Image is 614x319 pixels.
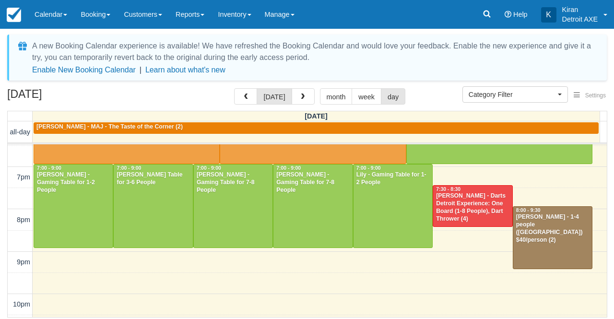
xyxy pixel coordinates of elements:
p: Kiran [562,5,598,14]
span: | [140,66,142,74]
div: [PERSON_NAME] Table for 3-6 People [116,171,190,187]
div: [PERSON_NAME] - Darts Detroit Experience: One Board (1-8 People), Dart Thrower (4) [436,192,509,223]
img: checkfront-main-nav-mini-logo.png [7,8,21,22]
span: Category Filter [469,90,555,99]
span: Help [513,11,528,18]
a: 7:00 - 9:00[PERSON_NAME] Table for 3-6 People [113,164,193,248]
i: Help [505,11,511,18]
span: [DATE] [305,112,328,120]
div: [PERSON_NAME] - 1-4 people ([GEOGRAPHIC_DATA]) $40/person (2) [516,213,590,244]
span: [PERSON_NAME] - MAJ - The Taste of the Corner (2) [36,123,183,130]
span: 7:00 - 9:00 [37,165,61,171]
button: week [352,88,381,105]
a: 7:00 - 9:00Lily - Gaming Table for 1-2 People [353,164,433,248]
button: month [320,88,353,105]
div: A new Booking Calendar experience is available! We have refreshed the Booking Calendar and would ... [32,40,595,63]
button: day [381,88,405,105]
h2: [DATE] [7,88,129,106]
div: [PERSON_NAME] - Gaming Table for 7-8 People [276,171,350,194]
p: Detroit AXE [562,14,598,24]
span: 9pm [17,258,30,266]
a: 8:00 - 9:30[PERSON_NAME] - 1-4 people ([GEOGRAPHIC_DATA]) $40/person (2) [513,206,592,270]
span: 8:00 - 9:30 [516,208,541,213]
span: 7pm [17,173,30,181]
div: Lily - Gaming Table for 1-2 People [356,171,430,187]
a: 7:00 - 9:00[PERSON_NAME] - Gaming Table for 7-8 People [273,164,353,248]
span: 7:00 - 9:00 [117,165,141,171]
button: [DATE] [257,88,292,105]
a: 7:30 - 8:30[PERSON_NAME] - Darts Detroit Experience: One Board (1-8 People), Dart Thrower (4) [433,185,512,227]
div: [PERSON_NAME] - Gaming Table for 7-8 People [196,171,270,194]
a: 7:00 - 9:00[PERSON_NAME] - Gaming Table for 7-8 People [193,164,273,248]
div: K [541,7,556,23]
span: 8pm [17,216,30,224]
span: Settings [585,92,606,99]
button: Enable New Booking Calendar [32,65,136,75]
a: 7:00 - 9:00[PERSON_NAME] - Gaming Table for 1-2 People [34,164,113,248]
span: 10pm [13,300,30,308]
a: Learn about what's new [145,66,225,74]
span: 7:00 - 9:00 [276,165,301,171]
div: [PERSON_NAME] - Gaming Table for 1-2 People [36,171,110,194]
span: 7:00 - 9:00 [356,165,381,171]
a: [PERSON_NAME] - MAJ - The Taste of the Corner (2) [34,122,599,134]
button: Settings [568,89,612,103]
span: 7:30 - 8:30 [436,187,460,192]
span: 7:00 - 9:00 [197,165,221,171]
button: Category Filter [462,86,568,103]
